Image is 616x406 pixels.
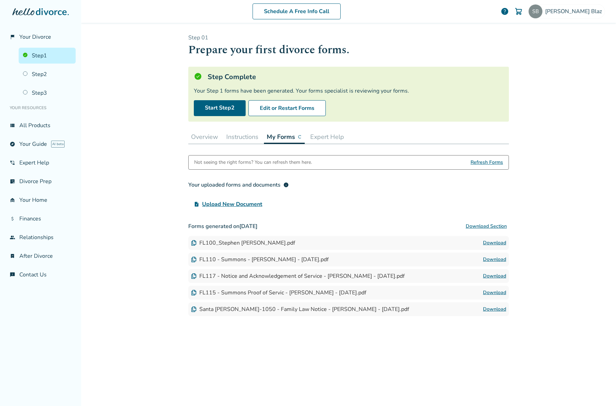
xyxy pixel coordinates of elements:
[10,216,15,221] span: attach_money
[6,248,76,264] a: bookmark_checkAfter Divorce
[191,272,405,280] div: FL117 - Notice and Acknowledgement of Service - [PERSON_NAME] - [DATE].pdf
[191,290,197,295] img: Document
[194,87,503,95] div: Your Step 1 forms have been generated. Your forms specialist is reviewing your forms.
[10,34,15,40] span: flag_2
[10,253,15,259] span: bookmark_check
[483,305,506,313] a: Download
[188,130,221,144] button: Overview
[19,33,51,41] span: Your Divorce
[194,155,312,169] div: Not seeing the right forms? You can refresh them here.
[10,235,15,240] span: group
[191,257,197,262] img: Document
[581,373,616,406] iframe: Chat Widget
[253,3,341,19] a: Schedule A Free Info Call
[19,85,76,101] a: Step3
[6,229,76,245] a: groupRelationships
[298,135,302,139] img: ...
[10,141,15,147] span: explore
[191,305,409,313] div: Santa [PERSON_NAME]-1050 - Family Law Notice - [PERSON_NAME] - [DATE].pdf
[6,211,76,227] a: attach_moneyFinances
[6,29,76,45] a: flag_2Your Divorce
[483,272,506,280] a: Download
[188,41,509,58] h1: Prepare your first divorce forms.
[19,66,76,82] a: Step2
[51,141,65,148] span: AI beta
[194,201,199,207] span: upload_file
[191,306,197,312] img: Document
[10,123,15,128] span: view_list
[188,181,289,189] div: Your uploaded forms and documents
[6,136,76,152] a: exploreYour GuideAI beta
[483,289,506,297] a: Download
[202,200,262,208] span: Upload New Document
[208,72,256,82] h5: Step Complete
[264,130,305,144] button: My Forms
[191,256,329,263] div: FL110 - Summons - [PERSON_NAME] - [DATE].pdf
[501,7,509,16] a: help
[307,130,347,144] button: Expert Help
[191,240,197,246] img: Document
[19,48,76,64] a: Step1
[6,267,76,283] a: chat_infoContact Us
[6,155,76,171] a: phone_in_talkExpert Help
[188,219,509,233] h3: Forms generated on [DATE]
[10,197,15,203] span: garage_home
[6,101,76,115] li: Your Resources
[514,7,523,16] img: Cart
[188,34,509,41] p: Step 0 1
[10,272,15,277] span: chat_info
[248,100,326,116] button: Edit or Restart Forms
[6,173,76,189] a: list_alt_checkDivorce Prep
[10,179,15,184] span: list_alt_check
[529,4,542,18] img: steve@blaz4.com
[283,182,289,188] span: info
[6,192,76,208] a: garage_homeYour Home
[545,8,605,15] span: [PERSON_NAME] Blaz
[10,160,15,166] span: phone_in_talk
[191,273,197,279] img: Document
[483,255,506,264] a: Download
[194,100,246,116] a: Start Step2
[483,239,506,247] a: Download
[464,219,509,233] button: Download Section
[224,130,261,144] button: Instructions
[191,239,295,247] div: FL100_Stephen [PERSON_NAME].pdf
[471,155,503,169] span: Refresh Forms
[191,289,366,296] div: FL115 - Summons Proof of Servic - [PERSON_NAME] - [DATE].pdf
[6,117,76,133] a: view_listAll Products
